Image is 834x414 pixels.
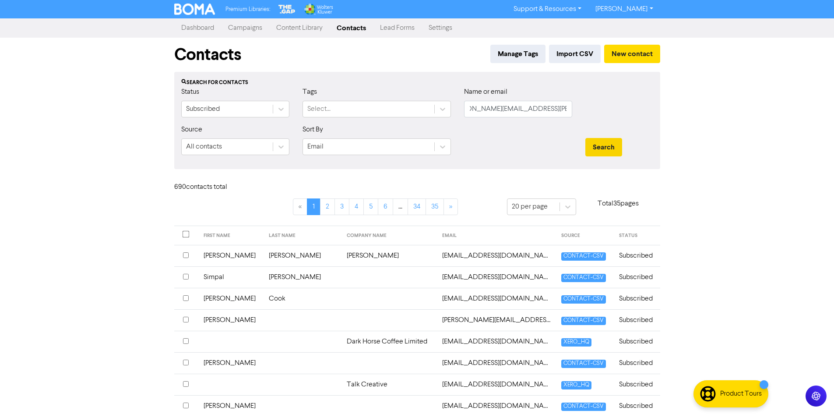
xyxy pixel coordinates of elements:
[341,331,437,352] td: Dark Horse Coffee Limited
[561,338,591,347] span: XERO_HQ
[198,226,264,245] th: FIRST NAME
[437,374,556,395] td: accounts@talkcreative.co.nz
[588,2,660,16] a: [PERSON_NAME]
[614,309,660,331] td: Subscribed
[264,226,341,245] th: LAST NAME
[585,138,622,156] button: Search
[303,124,323,135] label: Sort By
[561,295,606,304] span: CONTACT-CSV
[307,198,320,215] a: Page 1 is your current page
[614,352,660,374] td: Subscribed
[320,198,335,215] a: Page 2
[330,19,373,37] a: Contacts
[198,266,264,288] td: Simpal
[549,45,601,63] button: Import CSV
[363,198,378,215] a: Page 5
[181,79,653,87] div: Search for contacts
[490,45,545,63] button: Manage Tags
[181,124,202,135] label: Source
[181,87,199,97] label: Status
[790,372,834,414] iframe: Chat Widget
[614,288,660,309] td: Subscribed
[561,360,606,368] span: CONTACT-CSV
[341,245,437,266] td: [PERSON_NAME]
[464,87,507,97] label: Name or email
[264,288,341,309] td: Cook
[443,198,458,215] a: »
[614,226,660,245] th: STATUS
[303,87,317,97] label: Tags
[437,309,556,331] td: abigail@bodyfix.co.nz
[307,142,324,152] div: Email
[561,381,591,389] span: XERO_HQ
[174,19,221,37] a: Dashboard
[408,198,426,215] a: Page 34
[512,202,548,212] div: 20 per page
[186,142,222,152] div: All contacts
[614,266,660,288] td: Subscribed
[307,104,331,114] div: Select...
[604,45,660,63] button: New contact
[225,7,270,12] span: Premium Libraries:
[349,198,364,215] a: Page 4
[437,352,556,374] td: accounts@linkit.co.nz
[614,331,660,352] td: Subscribed
[341,226,437,245] th: COMPANY NAME
[303,4,333,15] img: Wolters Kluwer
[576,198,660,209] p: Total 35 pages
[437,226,556,245] th: EMAIL
[341,374,437,395] td: Talk Creative
[264,245,341,266] td: [PERSON_NAME]
[561,252,606,261] span: CONTACT-CSV
[556,226,614,245] th: SOURCE
[174,45,241,65] h1: Contacts
[437,245,556,266] td: 131newtown@gmail.com
[426,198,444,215] a: Page 35
[561,274,606,282] span: CONTACT-CSV
[437,331,556,352] td: accounts@darkhorsecoffee.co.nz
[198,352,264,374] td: [PERSON_NAME]
[269,19,330,37] a: Content Library
[198,245,264,266] td: [PERSON_NAME]
[614,374,660,395] td: Subscribed
[221,19,269,37] a: Campaigns
[174,183,244,191] h6: 690 contact s total
[373,19,422,37] a: Lead Forms
[334,198,349,215] a: Page 3
[264,266,341,288] td: [PERSON_NAME]
[422,19,459,37] a: Settings
[437,266,556,288] td: 2311simpal@gmail.com
[437,288,556,309] td: 4amycook@gmail.com
[198,288,264,309] td: [PERSON_NAME]
[174,4,215,15] img: BOMA Logo
[507,2,588,16] a: Support & Resources
[198,309,264,331] td: [PERSON_NAME]
[561,317,606,325] span: CONTACT-CSV
[186,104,220,114] div: Subscribed
[561,403,606,411] span: CONTACT-CSV
[614,245,660,266] td: Subscribed
[378,198,393,215] a: Page 6
[277,4,296,15] img: The Gap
